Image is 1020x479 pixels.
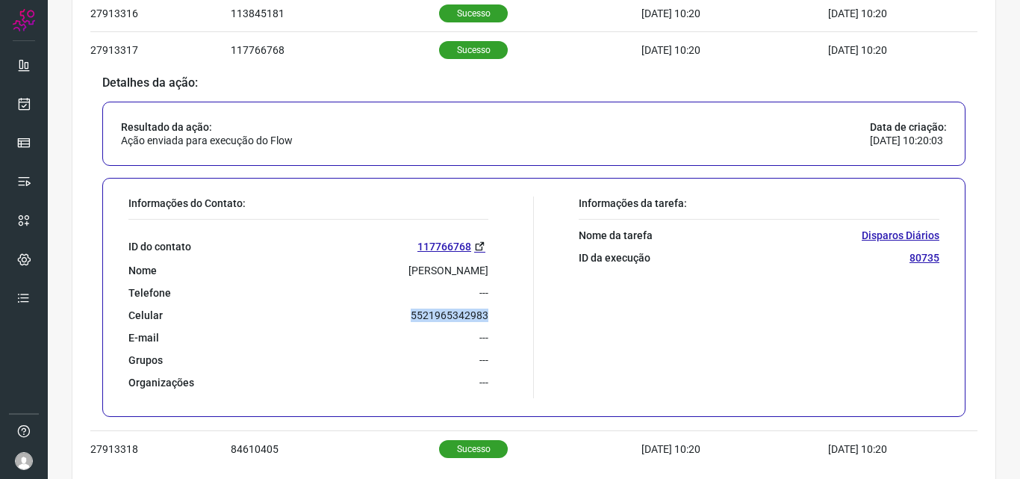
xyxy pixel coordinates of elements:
[862,229,939,242] p: Disparos Diários
[579,251,650,265] p: ID da execução
[121,134,293,147] p: Ação enviada para execução do Flow
[90,31,231,68] td: 27913317
[231,431,439,468] td: 84610405
[13,9,35,31] img: Logo
[128,309,163,322] p: Celular
[870,134,947,147] p: [DATE] 10:20:03
[439,41,508,59] p: Sucesso
[102,76,965,90] p: Detalhes da ação:
[128,353,163,367] p: Grupos
[579,229,653,242] p: Nome da tarefa
[479,353,488,367] p: ---
[408,264,488,277] p: [PERSON_NAME]
[828,31,933,68] td: [DATE] 10:20
[128,197,488,210] p: Informações do Contato:
[15,452,33,470] img: avatar-user-boy.jpg
[417,238,488,255] a: 117766768
[128,240,191,253] p: ID do contato
[828,431,933,468] td: [DATE] 10:20
[128,264,157,277] p: Nome
[870,120,947,134] p: Data de criação:
[128,376,194,389] p: Organizações
[128,286,171,300] p: Telefone
[479,286,488,300] p: ---
[439,4,508,22] p: Sucesso
[479,331,488,344] p: ---
[909,251,939,265] p: 80735
[411,309,488,322] p: 5521965342983
[121,120,293,134] p: Resultado da ação:
[641,31,828,68] td: [DATE] 10:20
[90,431,231,468] td: 27913318
[128,331,159,344] p: E-mail
[231,31,439,68] td: 117766768
[479,376,488,389] p: ---
[439,440,508,458] p: Sucesso
[579,197,939,210] p: Informações da tarefa:
[641,431,828,468] td: [DATE] 10:20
